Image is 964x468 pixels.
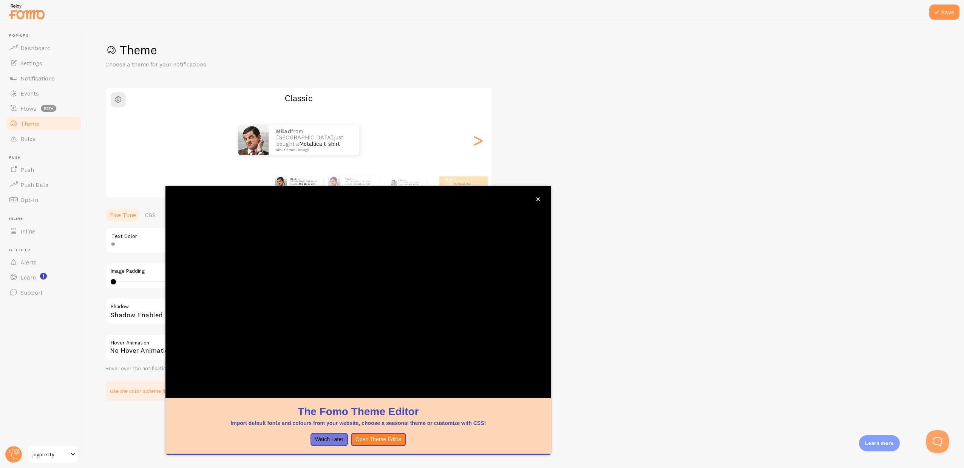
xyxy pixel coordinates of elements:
span: Dashboard [20,44,51,52]
img: Fomo [275,176,287,188]
strong: Milad [290,178,296,181]
p: from [GEOGRAPHIC_DATA] just bought a [276,128,352,152]
span: Push Data [20,181,49,188]
strong: Milad [445,178,451,181]
h2: Classic [106,92,491,104]
a: Dashboard [5,40,82,56]
span: Flows [20,105,36,112]
div: Learn more [859,435,900,451]
a: Metallica t-shirt [354,182,370,185]
img: Fomo [328,176,340,188]
a: Inline [5,224,82,239]
div: No Hover Animation [105,334,332,361]
button: Open Theme Editor [351,433,406,446]
p: from [GEOGRAPHIC_DATA] just bought a [445,178,476,187]
a: Learn [5,270,82,285]
img: fomo-relay-logo-orange.svg [8,2,46,21]
small: about 4 minutes ago [345,185,376,187]
p: from [GEOGRAPHIC_DATA] just bought a [290,178,320,187]
button: close, [534,195,542,203]
iframe: Help Scout Beacon - Open [926,430,949,453]
span: beta [41,105,56,112]
label: Image Padding [111,268,327,275]
div: Next slide [473,113,482,167]
strong: Milad [398,179,403,181]
img: Fomo [391,179,397,185]
span: Inline [20,227,35,235]
a: Support [5,285,82,300]
a: Alerts [5,255,82,270]
span: Learn [20,273,36,281]
small: about 4 minutes ago [290,185,320,187]
span: Support [20,289,43,296]
span: Events [20,90,39,97]
h1: Theme [105,42,946,58]
span: Settings [20,59,42,67]
span: Inline [9,216,82,221]
strong: Milad [345,178,351,181]
p: Use the color scheme from your website [110,387,205,395]
a: Push Data [5,177,82,192]
span: Rules [20,135,36,142]
small: about 4 minutes ago [276,148,349,152]
span: Theme [20,120,39,127]
a: Flows beta [5,101,82,116]
a: Fine Tune [105,207,141,222]
div: The Fomo Theme EditorImport default fonts and colours from your website, choose a seasonal theme ... [165,186,551,455]
p: Choose a theme for your notifications [105,60,287,69]
div: Shadow Enabled [105,298,332,326]
span: Pop-ups [9,33,82,38]
small: about 4 minutes ago [445,185,475,187]
svg: <p>Watch New Feature Tutorials!</p> [40,273,47,280]
a: Metallica t-shirt [454,182,471,185]
img: Fomo [238,125,269,155]
span: Notifications [20,74,55,82]
span: Get Help [9,248,82,253]
p: Learn more [865,440,894,447]
a: Settings [5,56,82,71]
p: from [GEOGRAPHIC_DATA] just bought a [398,178,423,187]
a: Events [5,86,82,101]
a: Metallica t-shirt [406,183,419,185]
span: Alerts [20,258,37,266]
a: joypretty [27,445,78,463]
a: Notifications [5,71,82,86]
a: Opt-In [5,192,82,207]
span: joypretty [32,450,68,459]
p: from [GEOGRAPHIC_DATA] just bought a [345,178,377,187]
span: Push [9,155,82,160]
p: Import default fonts and colours from your website, choose a seasonal theme or customize with CSS! [175,419,542,427]
a: Metallica t-shirt [299,140,340,147]
div: Hover over the notification for preview [105,365,332,372]
a: Push [5,162,82,177]
button: Watch Later [311,433,348,446]
a: Metallica t-shirt [299,182,315,185]
span: Opt-In [20,196,38,204]
h1: The Fomo Theme Editor [175,404,542,419]
a: CSS [141,207,160,222]
a: Rules [5,131,82,146]
strong: Milad [276,128,291,135]
a: Theme [5,116,82,131]
span: Push [20,166,34,173]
